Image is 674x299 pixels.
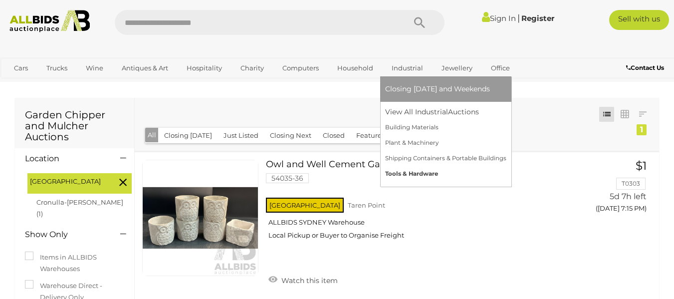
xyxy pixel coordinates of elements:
span: [GEOGRAPHIC_DATA] [30,176,105,187]
a: Contact Us [626,62,667,73]
button: Closed [317,128,351,143]
span: | [517,12,520,23]
a: Watch this item [266,272,340,287]
a: Office [484,60,516,76]
a: Trucks [40,60,74,76]
button: Just Listed [218,128,264,143]
a: [GEOGRAPHIC_DATA] [46,76,130,93]
a: Wine [79,60,110,76]
a: Industrial [385,60,430,76]
button: Closing [DATE] [158,128,218,143]
a: $1 T0303 5d 7h left ([DATE] 7:15 PM) [579,160,649,218]
a: Jewellery [435,60,479,76]
img: Allbids.com.au [5,10,95,32]
span: Watch this item [279,276,338,285]
a: Antiques & Art [115,60,175,76]
span: $1 [636,159,647,173]
button: Featured [350,128,392,143]
a: Household [331,60,380,76]
h4: Show Only [25,230,105,239]
a: Sign In [482,13,516,23]
button: Closing Next [264,128,317,143]
div: 1 [637,124,647,135]
a: Computers [276,60,325,76]
a: Register [521,13,554,23]
button: All [145,128,159,142]
button: Search [395,10,445,35]
h4: Location [25,154,105,163]
a: Owl and Well Cement Garden Pots - Lot of 6 54035-36 [GEOGRAPHIC_DATA] Taren Point ALLBIDS SYDNEY ... [273,160,564,247]
b: Contact Us [626,64,664,71]
a: Cars [7,60,34,76]
a: Charity [234,60,270,76]
a: Sports [7,76,41,93]
a: Cronulla-[PERSON_NAME] (1) [36,198,123,218]
a: Hospitality [180,60,228,76]
a: Sell with us [609,10,669,30]
h1: Garden Chipper and Mulcher Auctions [25,109,124,142]
label: Items in ALLBIDS Warehouses [25,252,124,275]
